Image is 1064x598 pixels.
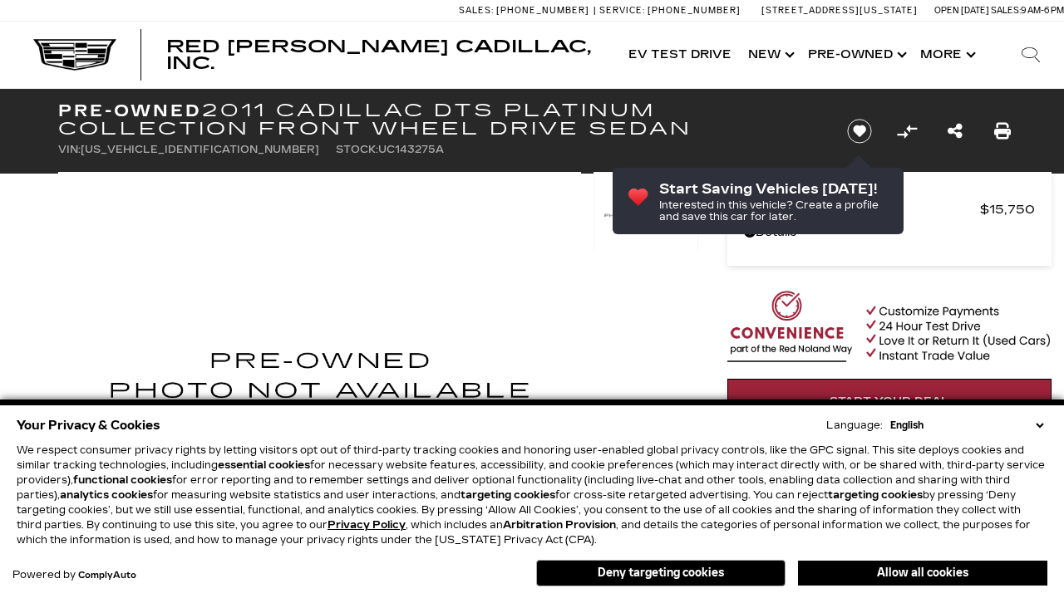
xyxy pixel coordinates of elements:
img: Used 2011 Crystal Red Tintcoat Exterior Color Cadillac Platinum Collection image 1 [594,172,698,252]
div: Powered by [12,570,136,581]
a: Print this Pre-Owned 2011 Cadillac DTS Platinum Collection Front Wheel Drive Sedan [994,120,1011,143]
strong: Arbitration Provision [503,519,616,531]
strong: targeting cookies [461,489,555,501]
button: More [912,22,981,88]
span: VIN: [58,144,81,155]
span: Your Privacy & Cookies [17,414,160,437]
button: Allow all cookies [798,561,1047,586]
strong: functional cookies [73,474,172,486]
strong: Pre-Owned [58,100,202,120]
a: Pre-Owned [800,22,912,88]
a: ComplyAuto [78,571,136,581]
a: Privacy Policy [328,519,406,531]
span: UC143275A [378,144,444,155]
a: Details [744,221,1035,244]
span: Stock: [336,144,378,155]
span: Start Your Deal [830,395,949,408]
span: Open [DATE] [934,5,989,16]
a: Red [PERSON_NAME] $15,750 [744,198,1035,221]
select: Language Select [886,418,1047,433]
img: Used 2011 Crystal Red Tintcoat Exterior Color Cadillac Platinum Collection image 1 [58,172,581,575]
h1: 2011 Cadillac DTS Platinum Collection Front Wheel Drive Sedan [58,101,819,138]
span: Red [PERSON_NAME] Cadillac, Inc. [166,37,591,73]
button: Compare vehicle [894,119,919,144]
button: Deny targeting cookies [536,560,786,586]
a: EV Test Drive [620,22,740,88]
span: [PHONE_NUMBER] [496,5,589,16]
span: $15,750 [980,198,1035,221]
p: We respect consumer privacy rights by letting visitors opt out of third-party tracking cookies an... [17,443,1047,547]
img: Cadillac Dark Logo with Cadillac White Text [33,39,116,71]
strong: targeting cookies [828,489,923,501]
a: Service: [PHONE_NUMBER] [594,6,745,15]
strong: analytics cookies [60,489,153,501]
a: New [740,22,800,88]
span: Sales: [459,5,494,16]
a: [STREET_ADDRESS][US_STATE] [761,5,918,16]
a: Share this Pre-Owned 2011 Cadillac DTS Platinum Collection Front Wheel Drive Sedan [948,120,963,143]
a: Sales: [PHONE_NUMBER] [459,6,594,15]
div: Language: [826,420,883,430]
button: Save vehicle [841,118,878,145]
a: Start Your Deal [727,379,1052,424]
span: [US_VEHICLE_IDENTIFICATION_NUMBER] [81,144,319,155]
span: Red [PERSON_NAME] [744,198,980,221]
a: Red [PERSON_NAME] Cadillac, Inc. [166,38,603,71]
strong: essential cookies [218,459,310,471]
span: Service: [599,5,645,16]
span: Sales: [991,5,1021,16]
span: 9 AM-6 PM [1021,5,1064,16]
span: [PHONE_NUMBER] [648,5,741,16]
